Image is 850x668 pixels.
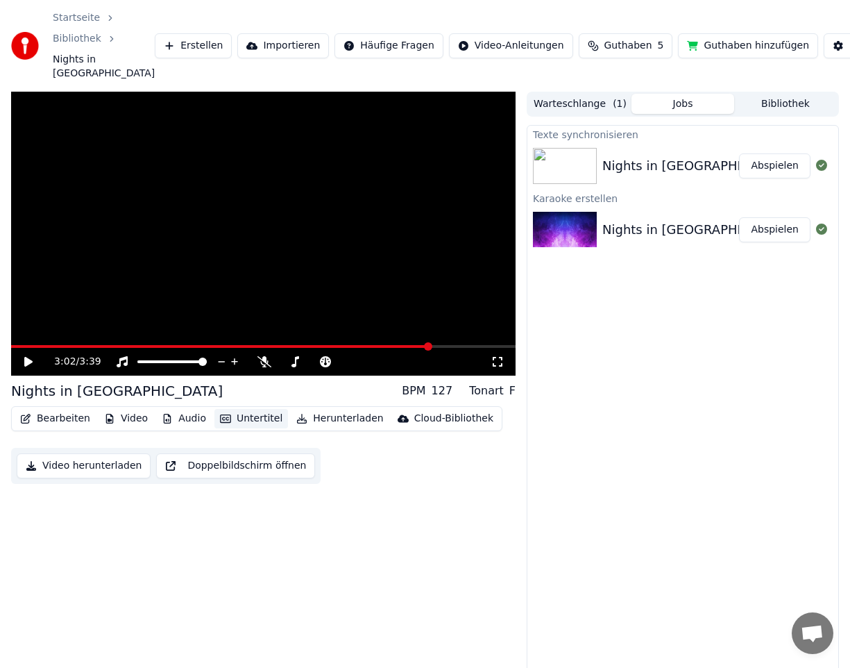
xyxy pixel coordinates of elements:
a: Chat öffnen [792,612,833,654]
div: Nights in [GEOGRAPHIC_DATA] [602,156,793,176]
button: Abspielen [739,153,810,178]
button: Herunterladen [291,409,389,428]
div: F [509,383,516,399]
button: Abspielen [739,217,810,242]
button: Bearbeiten [15,409,96,428]
button: Häufige Fragen [334,33,443,58]
div: Tonart [469,383,504,399]
div: Cloud-Bibliothek [414,412,493,426]
span: 3:02 [54,355,76,369]
img: youka [11,32,39,60]
span: ( 1 ) [613,97,627,111]
span: Guthaben [604,39,652,53]
a: Bibliothek [53,32,101,46]
button: Video herunterladen [17,453,151,478]
div: Nights in [GEOGRAPHIC_DATA] [602,220,793,240]
button: Guthaben5 [579,33,673,58]
div: Karaoke erstellen [527,190,838,206]
button: Bibliothek [734,94,837,114]
button: Video-Anleitungen [449,33,573,58]
div: Texte synchronisieren [527,126,838,142]
div: 127 [432,383,453,399]
span: 3:39 [79,355,101,369]
a: Startseite [53,11,100,25]
div: BPM [402,383,425,399]
button: Guthaben hinzufügen [678,33,818,58]
span: Nights in [GEOGRAPHIC_DATA] [53,53,155,81]
button: Video [99,409,153,428]
button: Audio [156,409,212,428]
nav: breadcrumb [53,11,155,81]
button: Doppelbildschirm öffnen [156,453,315,478]
button: Untertitel [214,409,288,428]
button: Erstellen [155,33,232,58]
div: / [54,355,87,369]
button: Jobs [631,94,734,114]
button: Warteschlange [529,94,631,114]
div: Nights in [GEOGRAPHIC_DATA] [11,381,223,401]
button: Importieren [237,33,329,58]
span: 5 [658,39,664,53]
